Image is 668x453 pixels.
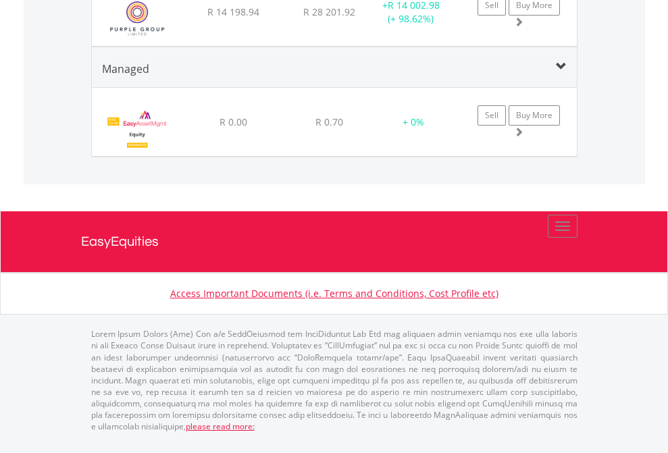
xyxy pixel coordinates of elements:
span: R 0.00 [220,115,247,128]
span: R 28 201.92 [303,5,355,18]
span: R 0.70 [315,115,343,128]
span: Managed [102,61,149,76]
a: EasyEquities [81,211,588,272]
img: EMPBundle_EEquity.png [99,105,176,153]
p: Lorem Ipsum Dolors (Ame) Con a/e SeddOeiusmod tem InciDiduntut Lab Etd mag aliquaen admin veniamq... [91,328,577,432]
a: please read more: [186,421,255,432]
div: + 0% [379,115,448,129]
a: Buy More [509,105,560,126]
a: Sell [478,105,506,126]
span: R 14 198.94 [207,5,259,18]
a: Access Important Documents (i.e. Terms and Conditions, Cost Profile etc) [170,287,498,300]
